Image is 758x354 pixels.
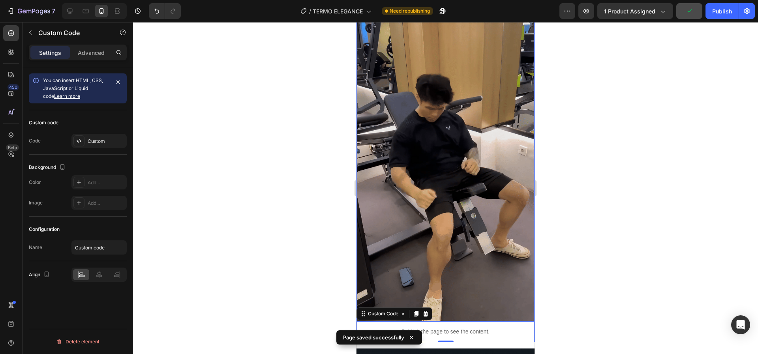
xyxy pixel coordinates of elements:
span: 1 product assigned [604,7,655,15]
span: / [309,7,311,15]
span: You can insert HTML, CSS, JavaScript or Liquid code [43,77,103,99]
div: Delete element [56,337,99,347]
div: Image [29,199,43,206]
div: Code [29,137,41,144]
div: Align [29,270,51,280]
div: Add... [88,200,125,207]
button: 1 product assigned [597,3,673,19]
div: Open Intercom Messenger [731,315,750,334]
p: Page saved successfully [343,333,404,341]
p: Advanced [78,49,105,57]
a: Learn more [54,93,80,99]
span: Need republishing [390,7,430,15]
div: Beta [6,144,19,151]
div: Color [29,179,41,186]
p: 7 [52,6,55,16]
div: Name [29,244,42,251]
button: Delete element [29,335,127,348]
button: 7 [3,3,59,19]
div: Add... [88,179,125,186]
iframe: Design area [356,22,535,354]
div: Background [29,162,67,173]
button: Publish [705,3,739,19]
span: TERMO ELEGANCE [313,7,363,15]
div: Custom code [29,119,58,126]
div: 450 [8,84,19,90]
div: Custom [88,138,125,145]
div: Configuration [29,226,60,233]
p: Custom Code [38,28,105,37]
div: Undo/Redo [149,3,181,19]
div: Publish [712,7,732,15]
p: Settings [39,49,61,57]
